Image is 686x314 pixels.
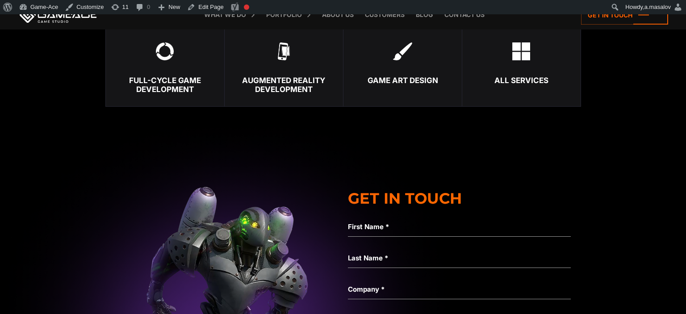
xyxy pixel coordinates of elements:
[348,253,570,264] label: Last Name *
[462,20,581,107] a: All services
[393,42,412,60] img: Game Art Ctreation
[278,42,290,60] img: rab
[343,20,462,107] a: Game Art Design
[224,20,343,107] a: Augmented Reality Development
[343,76,462,85] div: Game Art Design
[106,76,224,94] div: Full-Cycle Game Development
[156,42,174,60] img: quote circle
[644,4,671,10] span: a.masalov
[244,4,249,10] div: Focus keyphrase not set
[225,76,343,94] div: Augmented Reality Development
[512,42,530,60] img: Game development services
[581,5,668,25] a: Get in touch
[462,76,580,85] div: All services
[348,284,570,295] label: Company *
[105,20,224,107] a: Full-Cycle Game Development
[348,222,570,232] label: First Name *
